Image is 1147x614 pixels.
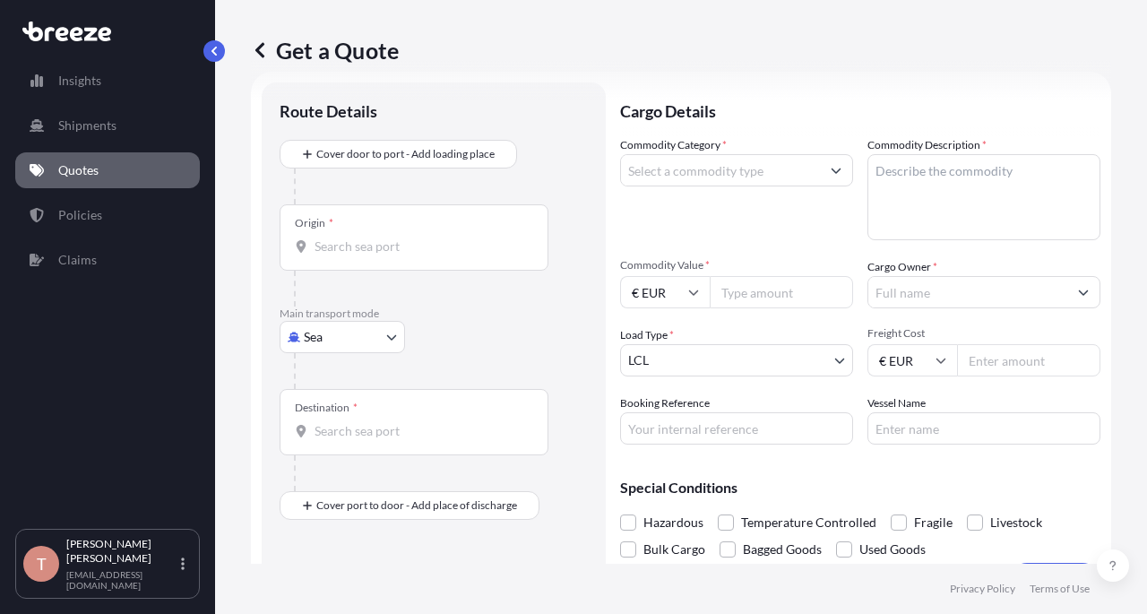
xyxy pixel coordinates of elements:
button: Get a Quote [1009,563,1100,599]
a: Shipments [15,108,200,143]
button: Cover door to port - Add loading place [280,140,517,169]
label: Commodity Category [620,136,727,154]
span: Commodity Value [620,258,853,272]
p: Cargo Details [620,82,1100,136]
a: Insights [15,63,200,99]
button: Show suggestions [1067,276,1100,308]
p: Quotes [58,161,99,179]
span: Used Goods [859,536,926,563]
button: Show suggestions [820,154,852,186]
span: T [37,555,47,573]
span: Fragile [914,509,953,536]
label: Commodity Description [867,136,987,154]
span: Livestock [990,509,1042,536]
label: Cargo Owner [867,258,937,276]
span: Temperature Controlled [741,509,876,536]
p: Main transport mode [280,307,588,321]
button: Cover port to door - Add place of discharge [280,491,539,520]
p: Insights [58,72,101,90]
div: Origin [295,216,333,230]
input: Your internal reference [620,412,853,445]
p: Claims [58,251,97,269]
input: Enter name [867,412,1100,445]
span: Sea [304,328,323,346]
input: Type amount [710,276,853,308]
p: [EMAIL_ADDRESS][DOMAIN_NAME] [66,569,177,591]
input: Enter amount [957,344,1100,376]
button: LCL [620,344,853,376]
p: Special Conditions [620,480,1100,495]
label: Booking Reference [620,394,710,412]
p: Shipments [58,117,116,134]
span: Freight Cost [867,326,1100,341]
p: Get a Quote [251,36,399,65]
input: Origin [315,238,526,255]
a: Claims [15,242,200,278]
label: Vessel Name [867,394,926,412]
span: Bulk Cargo [643,536,705,563]
div: Destination [295,401,358,415]
input: Full name [868,276,1067,308]
span: Cover port to door - Add place of discharge [316,497,517,515]
a: Quotes [15,152,200,188]
span: Load Type [620,326,674,344]
p: Policies [58,206,102,224]
a: Policies [15,197,200,233]
input: Destination [315,422,526,440]
span: LCL [628,351,649,369]
span: Bagged Goods [743,536,822,563]
p: [PERSON_NAME] [PERSON_NAME] [66,537,177,566]
span: Cover door to port - Add loading place [316,145,495,163]
button: Select transport [280,321,405,353]
a: Privacy Policy [950,582,1015,596]
span: Hazardous [643,509,703,536]
input: Select a commodity type [621,154,820,186]
p: Route Details [280,100,377,122]
a: Terms of Use [1030,582,1090,596]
